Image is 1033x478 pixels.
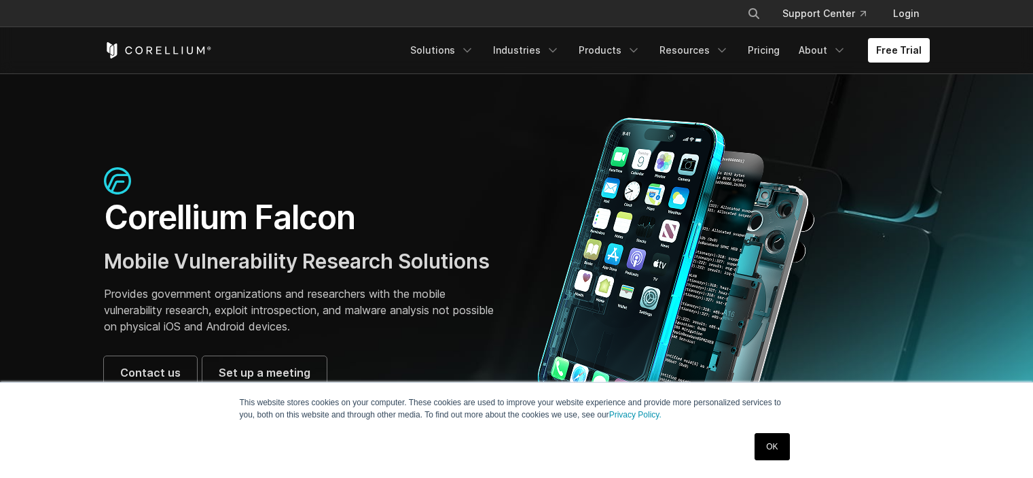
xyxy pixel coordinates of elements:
span: Contact us [120,364,181,381]
span: Mobile Vulnerability Research Solutions [104,249,490,273]
h1: Corellium Falcon [104,197,503,238]
span: Set up a meeting [219,364,310,381]
img: Corellium_Falcon Hero 1 [530,117,822,439]
a: Support Center [772,1,877,26]
a: Privacy Policy. [609,410,662,420]
p: This website stores cookies on your computer. These cookies are used to improve your website expe... [240,396,794,421]
a: Free Trial [868,38,930,63]
button: Search [742,1,766,26]
a: Pricing [740,38,788,63]
a: Corellium Home [104,42,212,58]
a: Solutions [402,38,482,63]
img: falcon-icon [104,167,131,194]
a: Login [882,1,930,26]
a: OK [755,433,789,460]
div: Navigation Menu [731,1,930,26]
a: Contact us [104,356,197,389]
a: Industries [485,38,568,63]
p: Provides government organizations and researchers with the mobile vulnerability research, exploit... [104,286,503,335]
div: Navigation Menu [402,38,930,63]
a: About [791,38,854,63]
a: Resources [651,38,737,63]
a: Products [570,38,649,63]
a: Set up a meeting [202,356,327,389]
